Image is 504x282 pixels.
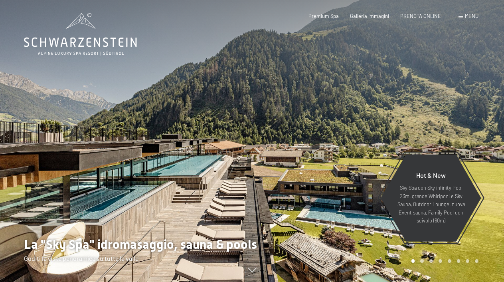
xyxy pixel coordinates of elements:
span: Hot & New [416,171,446,179]
div: Carousel Page 2 [420,259,424,263]
a: Galleria immagini [350,13,389,19]
div: Carousel Page 5 [448,259,451,263]
div: Carousel Page 3 [429,259,433,263]
div: Carousel Page 1 (Current Slide) [411,259,415,263]
div: Carousel Page 4 [439,259,442,263]
div: Carousel Page 8 [475,259,478,263]
p: Sky Spa con Sky infinity Pool 23m, grande Whirlpool e Sky Sauna, Outdoor Lounge, nuova Event saun... [396,184,466,224]
div: Carousel Page 6 [457,259,461,263]
a: Premium Spa [308,13,339,19]
a: PRENOTA ONLINE [400,13,441,19]
span: Menu [465,13,478,19]
div: Carousel Pagination [409,259,478,263]
div: Carousel Page 7 [466,259,469,263]
a: Hot & New Sky Spa con Sky infinity Pool 23m, grande Whirlpool e Sky Sauna, Outdoor Lounge, nuova ... [380,154,482,242]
